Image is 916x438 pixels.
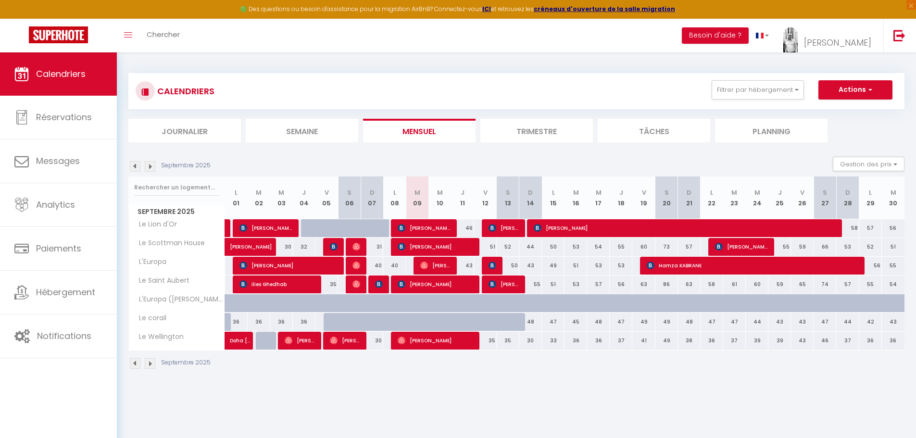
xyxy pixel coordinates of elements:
div: 56 [882,219,904,237]
a: Chercher [139,19,187,52]
abbr: J [619,188,623,197]
div: 43 [519,257,542,275]
div: 30 [361,332,383,350]
a: créneaux d'ouverture de la salle migration [534,5,675,13]
div: 47 [610,313,632,331]
th: 05 [315,176,338,219]
div: 60 [632,238,655,256]
div: 59 [768,275,791,293]
div: 54 [882,275,904,293]
span: [PERSON_NAME] [352,275,360,293]
span: [PERSON_NAME] [330,331,360,350]
span: [PERSON_NAME] [239,256,338,275]
li: Mensuel [363,119,476,142]
abbr: D [687,188,691,197]
input: Rechercher un logement... [134,179,219,196]
div: 38 [678,332,701,350]
div: 36 [587,332,610,350]
span: [PERSON_NAME] [420,256,451,275]
div: 43 [791,332,814,350]
span: Hamza KABRANE [647,256,858,275]
span: [PERSON_NAME] [398,275,473,293]
th: 23 [723,176,746,219]
div: 48 [519,313,542,331]
div: 51 [882,238,904,256]
abbr: M [414,188,420,197]
abbr: M [731,188,737,197]
div: 48 [678,313,701,331]
span: Doha [PERSON_NAME] [230,326,252,345]
span: L'Europa ([PERSON_NAME]) [130,294,226,305]
abbr: D [528,188,533,197]
li: Semaine [246,119,358,142]
abbr: L [393,188,396,197]
span: [PERSON_NAME] [804,37,871,49]
th: 26 [791,176,814,219]
div: 55 [768,238,791,256]
div: 44 [746,313,768,331]
th: 06 [338,176,361,219]
div: 57 [678,238,701,256]
th: 15 [542,176,565,219]
abbr: S [506,188,510,197]
div: 51 [542,275,565,293]
div: 47 [542,313,565,331]
div: 63 [678,275,701,293]
abbr: S [823,188,827,197]
div: 47 [701,313,723,331]
div: 36 [882,332,904,350]
span: [PERSON_NAME] [230,233,274,251]
div: 47 [723,313,746,331]
div: 39 [768,332,791,350]
span: [PERSON_NAME] [239,219,292,237]
div: 55 [859,275,882,293]
div: 32 [293,238,315,256]
div: 45 [565,313,587,331]
div: 36 [270,313,293,331]
div: 52 [497,238,519,256]
h3: CALENDRIERS [155,80,214,102]
th: 22 [701,176,723,219]
abbr: J [461,188,464,197]
th: 11 [452,176,474,219]
span: Le Wellington [130,332,186,342]
a: ... [PERSON_NAME] [776,19,883,52]
abbr: S [347,188,351,197]
div: 56 [859,257,882,275]
div: 50 [497,257,519,275]
div: 59 [791,238,814,256]
abbr: M [891,188,896,197]
div: 48 [587,313,610,331]
div: 53 [565,238,587,256]
div: 53 [610,257,632,275]
button: Gestion des prix [833,157,904,171]
p: Septembre 2025 [161,161,211,170]
th: 24 [746,176,768,219]
div: 55 [519,275,542,293]
abbr: D [845,188,850,197]
abbr: L [235,188,238,197]
span: Hébergement [36,286,95,298]
th: 08 [383,176,406,219]
img: ... [783,27,798,59]
abbr: J [778,188,782,197]
a: ICI [482,5,491,13]
div: 46 [452,219,474,237]
span: [PERSON_NAME] [352,256,360,275]
th: 28 [836,176,859,219]
div: 58 [701,275,723,293]
abbr: S [665,188,669,197]
th: 03 [270,176,293,219]
button: Besoin d'aide ? [682,27,749,44]
th: 19 [632,176,655,219]
img: Super Booking [29,26,88,43]
div: 49 [542,257,565,275]
div: 35 [315,275,338,293]
div: 36 [225,313,248,331]
div: 57 [859,219,882,237]
abbr: J [302,188,306,197]
span: [PERSON_NAME] [489,256,496,275]
div: 35 [497,332,519,350]
abbr: M [754,188,760,197]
